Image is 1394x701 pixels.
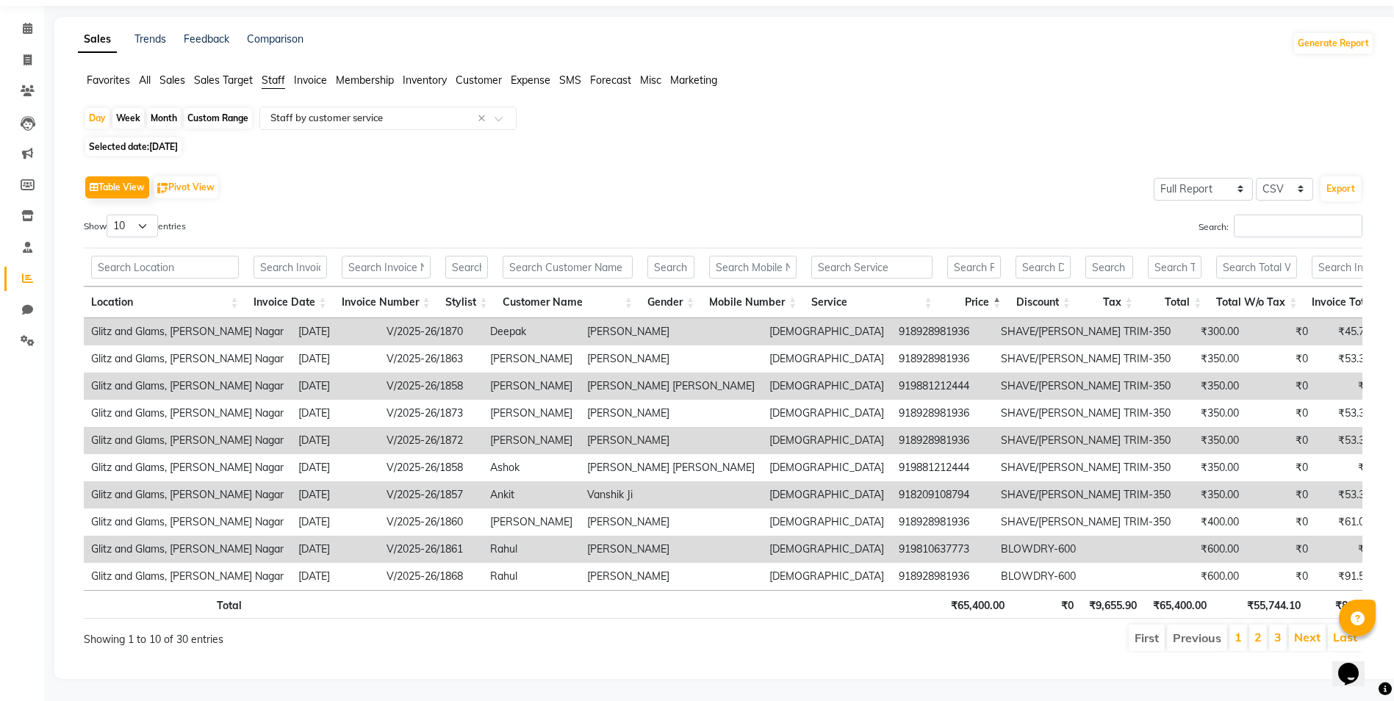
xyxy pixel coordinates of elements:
td: 919881212444 [891,373,994,400]
td: [PERSON_NAME] [483,427,580,454]
span: [DATE] [149,141,178,152]
button: Table View [85,176,149,198]
a: Feedback [184,32,229,46]
input: Search Stylist [445,256,488,278]
th: Discount: activate to sort column ascending [1008,287,1078,318]
div: Month [147,108,181,129]
input: Search Location [91,256,239,278]
div: Week [112,108,144,129]
td: Ankit [483,481,580,508]
td: ₹0 [1246,345,1315,373]
input: Search Invoice Number [342,256,431,278]
input: Search Total [1148,256,1201,278]
td: [PERSON_NAME] [483,345,580,373]
a: Sales [78,26,117,53]
td: V/2025-26/1857 [379,481,483,508]
span: Membership [336,73,394,87]
th: Stylist: activate to sort column ascending [438,287,495,318]
input: Search Customer Name [503,256,633,278]
td: ₹350.00 [1178,427,1246,454]
th: Invoice Number: activate to sort column ascending [334,287,438,318]
td: [PERSON_NAME] [483,400,580,427]
td: ₹350.00 [1178,373,1246,400]
th: Price: activate to sort column descending [940,287,1008,318]
td: Glitz and Glams, [PERSON_NAME] Nagar [84,536,291,563]
td: [PERSON_NAME] [PERSON_NAME] [580,454,762,481]
td: [PERSON_NAME] [580,508,762,536]
td: Glitz and Glams, [PERSON_NAME] Nagar [84,508,291,536]
span: Sales Target [194,73,253,87]
td: BLOWDRY-600 [994,536,1178,563]
a: Trends [134,32,166,46]
td: V/2025-26/1861 [379,536,483,563]
input: Search Service [811,256,933,278]
td: SHAVE/[PERSON_NAME] TRIM-350 [994,427,1178,454]
td: Glitz and Glams, [PERSON_NAME] Nagar [84,563,291,590]
span: Clear all [478,111,490,126]
th: Tax: activate to sort column ascending [1078,287,1140,318]
td: ₹350.00 [1178,345,1246,373]
td: [DEMOGRAPHIC_DATA] [762,318,891,345]
a: Comparison [247,32,303,46]
td: ₹600.00 [1178,536,1246,563]
td: [PERSON_NAME] [580,536,762,563]
td: 918928981936 [891,400,994,427]
td: Glitz and Glams, [PERSON_NAME] Nagar [84,454,291,481]
td: V/2025-26/1863 [379,345,483,373]
td: 918928981936 [891,508,994,536]
td: SHAVE/[PERSON_NAME] TRIM-350 [994,318,1178,345]
select: Showentries [107,215,158,237]
th: ₹55,744.10 [1214,590,1308,619]
td: 919810637773 [891,536,994,563]
td: V/2025-26/1870 [379,318,483,345]
span: SMS [559,73,581,87]
td: SHAVE/[PERSON_NAME] TRIM-350 [994,454,1178,481]
td: [DEMOGRAPHIC_DATA] [762,508,891,536]
td: ₹0 [1315,536,1378,563]
td: ₹53.39 [1315,427,1378,454]
td: [PERSON_NAME] [580,400,762,427]
td: ₹350.00 [1178,400,1246,427]
th: ₹65,400.00 [943,590,1012,619]
span: Inventory [403,73,447,87]
th: Location: activate to sort column ascending [84,287,246,318]
td: ₹0 [1315,373,1378,400]
td: SHAVE/[PERSON_NAME] TRIM-350 [994,481,1178,508]
span: Favorites [87,73,130,87]
td: Glitz and Glams, [PERSON_NAME] Nagar [84,427,291,454]
td: ₹0 [1246,563,1315,590]
input: Search Gender [647,256,694,278]
td: [DEMOGRAPHIC_DATA] [762,427,891,454]
td: 919881212444 [891,454,994,481]
td: ₹0 [1246,400,1315,427]
td: ₹0 [1246,427,1315,454]
td: [DATE] [291,318,379,345]
td: Glitz and Glams, [PERSON_NAME] Nagar [84,318,291,345]
iframe: chat widget [1332,642,1379,686]
td: V/2025-26/1868 [379,563,483,590]
span: All [139,73,151,87]
td: [DATE] [291,345,379,373]
td: Glitz and Glams, [PERSON_NAME] Nagar [84,400,291,427]
button: Pivot View [154,176,218,198]
td: Rahul [483,536,580,563]
td: [DATE] [291,427,379,454]
input: Search Invoice Total [1312,256,1386,278]
td: V/2025-26/1872 [379,427,483,454]
th: Total: activate to sort column ascending [1140,287,1209,318]
td: SHAVE/[PERSON_NAME] TRIM-350 [994,373,1178,400]
th: ₹9,655.90 [1081,590,1144,619]
td: 918928981936 [891,318,994,345]
th: ₹0 [1012,590,1082,619]
td: [DEMOGRAPHIC_DATA] [762,345,891,373]
a: 2 [1254,630,1262,644]
th: Service: activate to sort column ascending [804,287,940,318]
a: 1 [1235,630,1242,644]
td: ₹350.00 [1178,481,1246,508]
td: [DATE] [291,400,379,427]
td: [PERSON_NAME] [580,563,762,590]
td: [DEMOGRAPHIC_DATA] [762,481,891,508]
td: [PERSON_NAME] [483,508,580,536]
img: pivot.png [157,183,168,194]
input: Search Mobile Number [709,256,797,278]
